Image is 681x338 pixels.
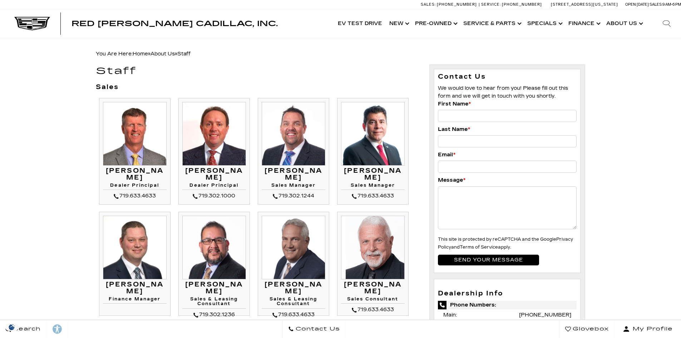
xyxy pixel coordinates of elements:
[103,216,167,279] img: Ryan Gainer
[615,320,681,338] button: Open user profile menu
[481,2,501,7] span: Service:
[96,49,586,59] div: Breadcrumbs
[438,176,465,184] label: Message
[571,324,609,334] span: Glovebox
[625,2,649,7] span: Open [DATE]
[341,102,405,166] img: Matt Canales
[662,2,681,7] span: 9 AM-6 PM
[460,245,498,250] a: Terms of Service
[103,102,167,166] img: Mike Jorgensen
[282,320,346,338] a: Contact Us
[630,324,673,334] span: My Profile
[96,84,419,91] h3: Sales
[182,102,246,166] img: Thom Buckley
[133,51,191,57] span: »
[438,100,471,108] label: First Name
[341,305,405,314] div: 719.633.4633
[103,281,167,295] h3: [PERSON_NAME]
[438,290,577,297] h3: Dealership Info
[650,2,662,7] span: Sales:
[438,73,577,81] h3: Contact Us
[479,3,544,6] a: Service: [PHONE_NUMBER]
[411,9,460,38] a: Pre-Owned
[262,167,325,182] h3: [PERSON_NAME]
[438,237,573,250] a: Privacy Policy
[603,9,645,38] a: About Us
[182,192,246,200] div: 719.302.1000
[565,9,603,38] a: Finance
[71,20,278,27] a: Red [PERSON_NAME] Cadillac, Inc.
[182,297,246,308] h4: Sales & Leasing Consultant
[502,2,542,7] span: [PHONE_NUMBER]
[438,151,455,159] label: Email
[559,320,615,338] a: Glovebox
[150,51,175,57] a: About Us
[103,183,167,190] h4: Dealer Principal
[386,9,411,38] a: New
[103,192,167,200] div: 719.633.4633
[421,3,479,6] a: Sales: [PHONE_NUMBER]
[341,281,405,295] h3: [PERSON_NAME]
[438,126,470,133] label: Last Name
[96,66,419,77] h1: Staff
[437,2,477,7] span: [PHONE_NUMBER]
[262,297,325,308] h4: Sales & Leasing Consultant
[177,51,191,57] span: Staff
[341,216,405,279] img: Jim Williams
[182,281,246,295] h3: [PERSON_NAME]
[262,281,325,295] h3: [PERSON_NAME]
[443,312,457,318] span: Main:
[182,310,246,319] div: 719.302.1236
[438,237,573,250] small: This site is protected by reCAPTCHA and the Google and apply.
[341,297,405,304] h4: Sales Consultant
[262,216,325,279] img: Bruce Bettke
[11,324,41,334] span: Search
[438,85,568,99] span: We would love to hear from you! Please fill out this form and we will get in touch with you shortly.
[341,192,405,200] div: 719.633.4633
[460,9,524,38] a: Service & Parts
[262,192,325,200] div: 719.302.1244
[133,51,148,57] a: Home
[103,167,167,182] h3: [PERSON_NAME]
[262,183,325,190] h4: Sales Manager
[341,183,405,190] h4: Sales Manager
[182,167,246,182] h3: [PERSON_NAME]
[294,324,340,334] span: Contact Us
[182,183,246,190] h4: Dealer Principal
[103,297,167,304] h4: Finance Manager
[334,9,386,38] a: EV Test Drive
[14,17,50,30] img: Cadillac Dark Logo with Cadillac White Text
[4,323,20,331] img: Opt-Out Icon
[262,102,325,166] img: Leif Clinard
[519,312,571,318] a: [PHONE_NUMBER]
[71,19,278,28] span: Red [PERSON_NAME] Cadillac, Inc.
[4,323,20,331] section: Click to Open Cookie Consent Modal
[551,2,618,7] a: [STREET_ADDRESS][US_STATE]
[438,255,539,265] input: Send your message
[96,51,191,57] span: You Are Here:
[421,2,436,7] span: Sales:
[150,51,191,57] span: »
[182,216,246,279] img: Gil Archuleta
[341,167,405,182] h3: [PERSON_NAME]
[524,9,565,38] a: Specials
[438,301,577,309] span: Phone Numbers:
[262,310,325,319] div: 719.633.4633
